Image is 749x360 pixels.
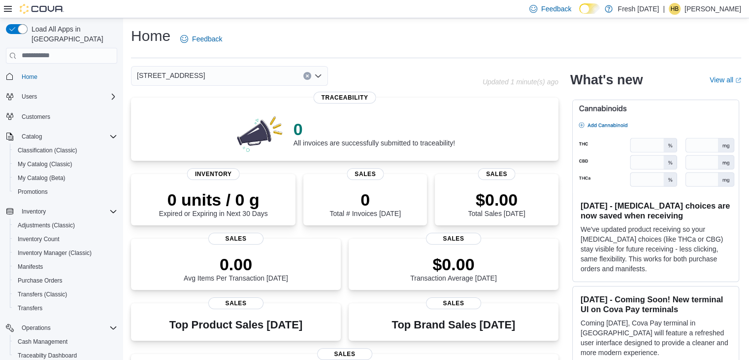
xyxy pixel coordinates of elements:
span: Traceabilty Dashboard [18,352,77,360]
button: Inventory Manager (Classic) [10,246,121,260]
span: Cash Management [14,336,117,348]
span: My Catalog (Beta) [18,174,65,182]
a: Purchase Orders [14,275,66,287]
div: Total Sales [DATE] [468,190,525,217]
span: Feedback [541,4,571,14]
button: Cash Management [10,335,121,349]
div: Transaction Average [DATE] [410,254,497,282]
svg: External link [735,77,741,83]
span: Transfers [14,302,117,314]
a: View allExternal link [710,76,741,84]
span: My Catalog (Classic) [14,158,117,170]
span: Classification (Classic) [18,146,77,154]
a: Transfers (Classic) [14,288,71,300]
span: Catalog [18,131,117,143]
span: Operations [18,322,117,334]
span: [STREET_ADDRESS] [137,70,205,81]
p: 0 [329,190,400,210]
button: Manifests [10,260,121,274]
button: Purchase Orders [10,274,121,288]
span: Customers [22,113,50,121]
span: Transfers (Classic) [14,288,117,300]
span: Cash Management [18,338,67,346]
a: Transfers [14,302,46,314]
p: [PERSON_NAME] [684,3,741,15]
a: Feedback [176,29,226,49]
span: Inventory Manager (Classic) [14,247,117,259]
button: Inventory [18,206,50,217]
span: Transfers [18,304,42,312]
p: Coming [DATE], Cova Pay terminal in [GEOGRAPHIC_DATA] will feature a refreshed user interface des... [581,318,731,358]
button: Catalog [18,131,46,143]
span: Sales [208,297,263,309]
h3: [DATE] - Coming Soon! New terminal UI on Cova Pay terminals [581,294,731,314]
a: My Catalog (Beta) [14,172,69,184]
a: Adjustments (Classic) [14,219,79,231]
p: Updated 1 minute(s) ago [483,78,558,86]
button: Open list of options [314,72,322,80]
span: Feedback [192,34,222,44]
span: Promotions [18,188,48,196]
button: Transfers (Classic) [10,288,121,301]
p: $0.00 [410,254,497,274]
p: We've updated product receiving so your [MEDICAL_DATA] choices (like THCa or CBG) stay visible fo... [581,224,731,274]
span: Inventory Manager (Classic) [18,249,92,257]
span: Adjustments (Classic) [18,221,75,229]
span: Promotions [14,186,117,198]
span: Inventory [18,206,117,217]
span: Inventory Count [18,235,60,243]
button: Customers [2,109,121,124]
span: Transfers (Classic) [18,290,67,298]
p: 0 units / 0 g [159,190,268,210]
img: 0 [234,113,286,153]
a: Home [18,71,41,83]
a: Manifests [14,261,47,273]
span: Sales [347,168,384,180]
span: Load All Apps in [GEOGRAPHIC_DATA] [28,24,117,44]
span: Sales [426,297,481,309]
span: Adjustments (Classic) [14,219,117,231]
button: Home [2,70,121,84]
span: Users [22,93,37,101]
span: Users [18,91,117,103]
span: Manifests [14,261,117,273]
button: Inventory Count [10,232,121,246]
button: Operations [2,321,121,335]
a: Inventory Manager (Classic) [14,247,96,259]
button: Users [2,90,121,104]
div: All invoices are successfully submitted to traceability! [293,119,455,147]
p: 0 [293,119,455,139]
a: My Catalog (Classic) [14,158,76,170]
p: $0.00 [468,190,525,210]
span: Inventory [187,168,240,180]
button: My Catalog (Beta) [10,171,121,185]
span: Sales [426,233,481,245]
span: Traceability [313,92,376,104]
span: Home [22,73,37,81]
button: Clear input [303,72,311,80]
a: Inventory Count [14,233,64,245]
div: Expired or Expiring in Next 30 Days [159,190,268,217]
span: My Catalog (Beta) [14,172,117,184]
button: My Catalog (Classic) [10,157,121,171]
p: 0.00 [184,254,288,274]
a: Cash Management [14,336,71,348]
h3: [DATE] - [MEDICAL_DATA] choices are now saved when receiving [581,201,731,220]
span: Sales [478,168,515,180]
h3: Top Product Sales [DATE] [169,319,302,331]
div: Total # Invoices [DATE] [329,190,400,217]
div: Harley Bialczyk [669,3,681,15]
span: Customers [18,110,117,123]
a: Promotions [14,186,52,198]
button: Operations [18,322,55,334]
input: Dark Mode [579,3,600,14]
button: Transfers [10,301,121,315]
span: Home [18,71,117,83]
button: Classification (Classic) [10,144,121,157]
span: Operations [22,324,51,332]
button: Adjustments (Classic) [10,218,121,232]
a: Classification (Classic) [14,144,81,156]
a: Customers [18,111,54,123]
span: Purchase Orders [18,277,63,285]
h2: What's new [570,72,643,88]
